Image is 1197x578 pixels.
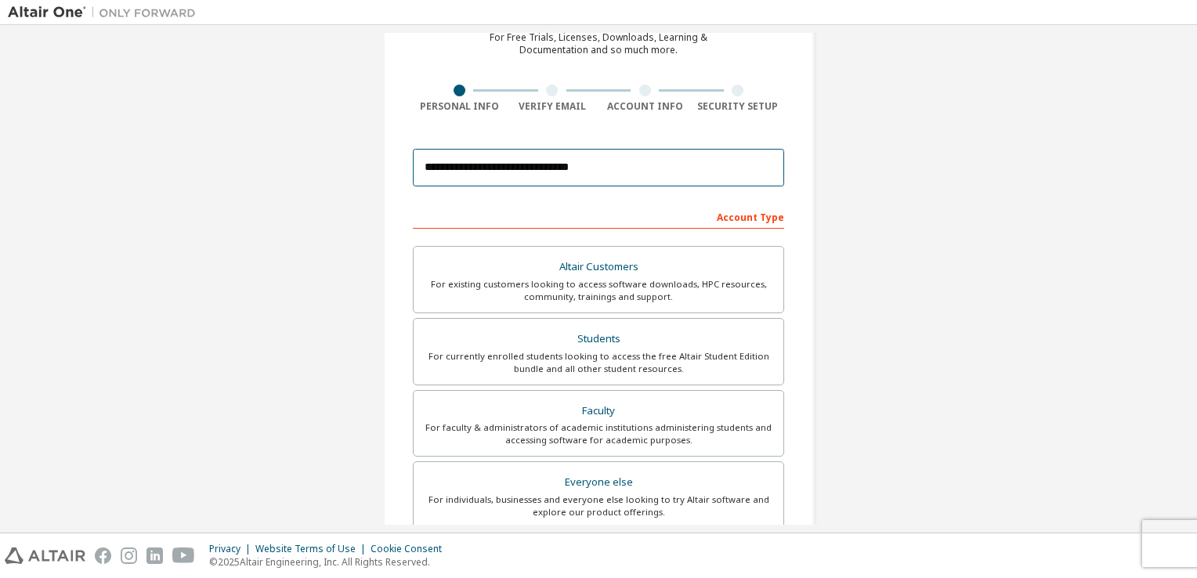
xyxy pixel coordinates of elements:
[423,350,774,375] div: For currently enrolled students looking to access the free Altair Student Edition bundle and all ...
[413,100,506,113] div: Personal Info
[506,100,599,113] div: Verify Email
[146,547,163,564] img: linkedin.svg
[209,555,451,569] p: © 2025 Altair Engineering, Inc. All Rights Reserved.
[423,256,774,278] div: Altair Customers
[8,5,204,20] img: Altair One
[172,547,195,564] img: youtube.svg
[423,471,774,493] div: Everyone else
[490,31,707,56] div: For Free Trials, Licenses, Downloads, Learning & Documentation and so much more.
[5,547,85,564] img: altair_logo.svg
[692,100,785,113] div: Security Setup
[255,543,371,555] div: Website Terms of Use
[95,547,111,564] img: facebook.svg
[423,493,774,518] div: For individuals, businesses and everyone else looking to try Altair software and explore our prod...
[209,543,255,555] div: Privacy
[423,278,774,303] div: For existing customers looking to access software downloads, HPC resources, community, trainings ...
[413,204,784,229] div: Account Type
[423,328,774,350] div: Students
[423,421,774,446] div: For faculty & administrators of academic institutions administering students and accessing softwa...
[423,400,774,422] div: Faculty
[121,547,137,564] img: instagram.svg
[371,543,451,555] div: Cookie Consent
[598,100,692,113] div: Account Info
